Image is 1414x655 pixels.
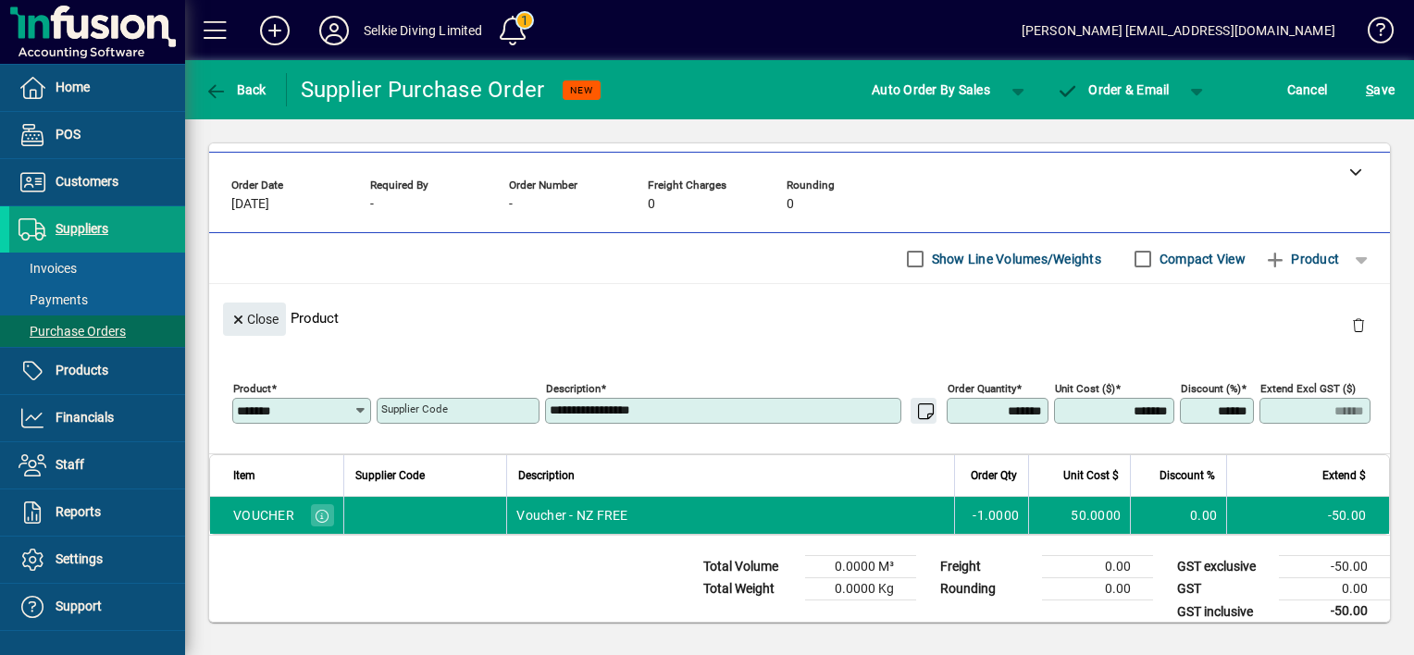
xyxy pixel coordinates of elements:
[694,556,805,578] td: Total Volume
[1063,465,1119,486] span: Unit Cost $
[9,442,185,488] a: Staff
[1168,578,1279,600] td: GST
[1260,382,1356,395] mat-label: Extend excl GST ($)
[805,556,916,578] td: 0.0000 M³
[1322,465,1366,486] span: Extend $
[1028,497,1130,534] td: 50.0000
[1287,75,1328,105] span: Cancel
[1354,4,1391,64] a: Knowledge Base
[245,14,304,47] button: Add
[1336,303,1381,347] button: Delete
[1181,382,1241,395] mat-label: Discount (%)
[1264,244,1339,274] span: Product
[1279,578,1390,600] td: 0.00
[9,253,185,284] a: Invoices
[381,402,448,415] mat-label: Supplier Code
[233,465,255,486] span: Item
[233,382,271,395] mat-label: Product
[233,506,294,525] div: VOUCHER
[648,197,655,212] span: 0
[954,497,1028,534] td: -1.0000
[56,457,84,472] span: Staff
[931,556,1042,578] td: Freight
[9,315,185,347] a: Purchase Orders
[872,75,990,105] span: Auto Order By Sales
[56,174,118,189] span: Customers
[948,382,1016,395] mat-label: Order Quantity
[787,197,794,212] span: 0
[928,250,1101,268] label: Show Line Volumes/Weights
[185,73,287,106] app-page-header-button: Back
[304,14,364,47] button: Profile
[931,578,1042,600] td: Rounding
[694,578,805,600] td: Total Weight
[218,310,291,327] app-page-header-button: Close
[1160,465,1215,486] span: Discount %
[370,197,374,212] span: -
[19,324,126,339] span: Purchase Orders
[9,395,185,441] a: Financials
[1336,316,1381,333] app-page-header-button: Delete
[19,292,88,307] span: Payments
[862,73,999,106] button: Auto Order By Sales
[1130,497,1226,534] td: 0.00
[231,197,269,212] span: [DATE]
[1057,82,1170,97] span: Order & Email
[518,465,575,486] span: Description
[56,410,114,425] span: Financials
[9,284,185,315] a: Payments
[9,584,185,630] a: Support
[56,551,103,566] span: Settings
[1156,250,1246,268] label: Compact View
[9,489,185,536] a: Reports
[1283,73,1333,106] button: Cancel
[546,382,601,395] mat-label: Description
[1279,556,1390,578] td: -50.00
[9,65,185,111] a: Home
[9,159,185,205] a: Customers
[56,504,101,519] span: Reports
[9,348,185,394] a: Products
[56,80,90,94] span: Home
[200,73,271,106] button: Back
[1226,497,1389,534] td: -50.00
[56,363,108,377] span: Products
[1022,16,1335,45] div: [PERSON_NAME] [EMAIL_ADDRESS][DOMAIN_NAME]
[570,84,593,96] span: NEW
[209,284,1390,352] div: Product
[1361,73,1399,106] button: Save
[56,221,108,236] span: Suppliers
[971,465,1017,486] span: Order Qty
[205,82,267,97] span: Back
[805,578,916,600] td: 0.0000 Kg
[223,303,286,336] button: Close
[9,112,185,158] a: POS
[1366,82,1373,97] span: S
[1168,556,1279,578] td: GST exclusive
[1168,600,1279,624] td: GST inclusive
[1255,242,1348,276] button: Product
[301,75,545,105] div: Supplier Purchase Order
[509,197,513,212] span: -
[1042,578,1153,600] td: 0.00
[516,506,627,525] span: Voucher - NZ FREE
[56,599,102,613] span: Support
[1279,600,1390,624] td: -50.00
[19,261,77,276] span: Invoices
[9,537,185,583] a: Settings
[1042,556,1153,578] td: 0.00
[1366,75,1395,105] span: ave
[230,304,279,335] span: Close
[56,127,81,142] span: POS
[355,465,425,486] span: Supplier Code
[364,16,483,45] div: Selkie Diving Limited
[1055,382,1115,395] mat-label: Unit Cost ($)
[1048,73,1179,106] button: Order & Email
